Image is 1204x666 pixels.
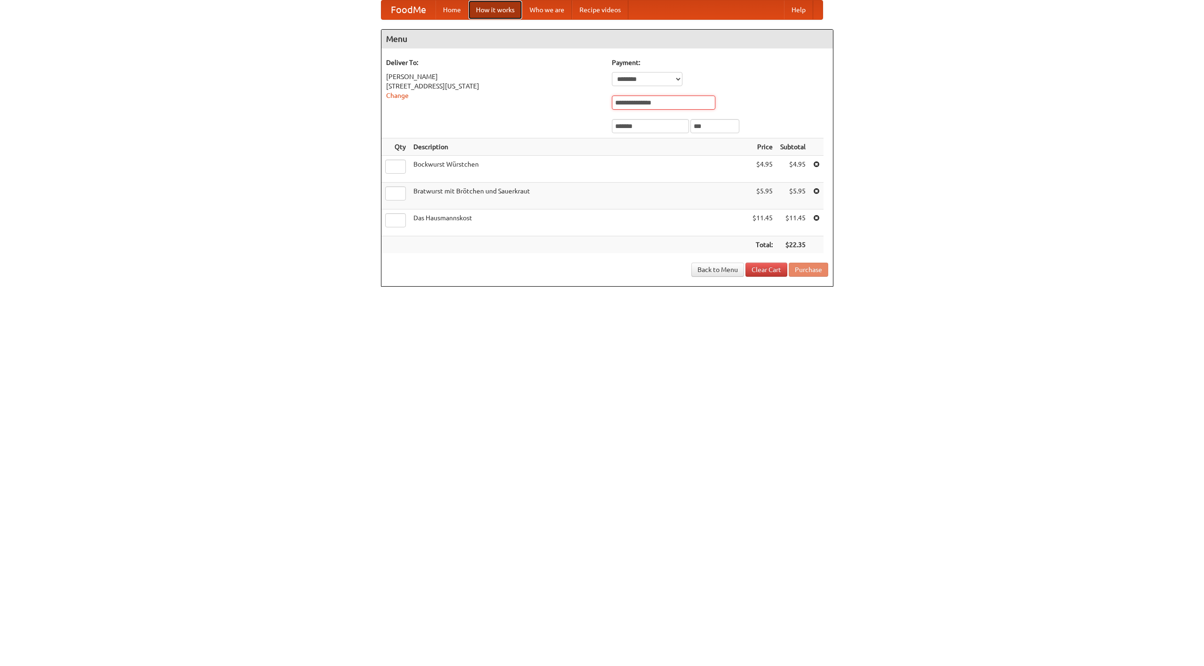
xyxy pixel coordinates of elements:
[776,183,809,209] td: $5.95
[612,58,828,67] h5: Payment:
[410,138,749,156] th: Description
[436,0,468,19] a: Home
[749,209,776,236] td: $11.45
[776,138,809,156] th: Subtotal
[381,138,410,156] th: Qty
[776,156,809,183] td: $4.95
[381,30,833,48] h4: Menu
[572,0,628,19] a: Recipe videos
[749,183,776,209] td: $5.95
[776,236,809,254] th: $22.35
[410,209,749,236] td: Das Hausmannskost
[749,236,776,254] th: Total:
[749,156,776,183] td: $4.95
[386,81,602,91] div: [STREET_ADDRESS][US_STATE]
[410,156,749,183] td: Bockwurst Würstchen
[468,0,522,19] a: How it works
[745,263,787,277] a: Clear Cart
[776,209,809,236] td: $11.45
[522,0,572,19] a: Who we are
[784,0,813,19] a: Help
[749,138,776,156] th: Price
[410,183,749,209] td: Bratwurst mit Brötchen und Sauerkraut
[386,92,409,99] a: Change
[789,263,828,277] button: Purchase
[386,72,602,81] div: [PERSON_NAME]
[386,58,602,67] h5: Deliver To:
[691,263,744,277] a: Back to Menu
[381,0,436,19] a: FoodMe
